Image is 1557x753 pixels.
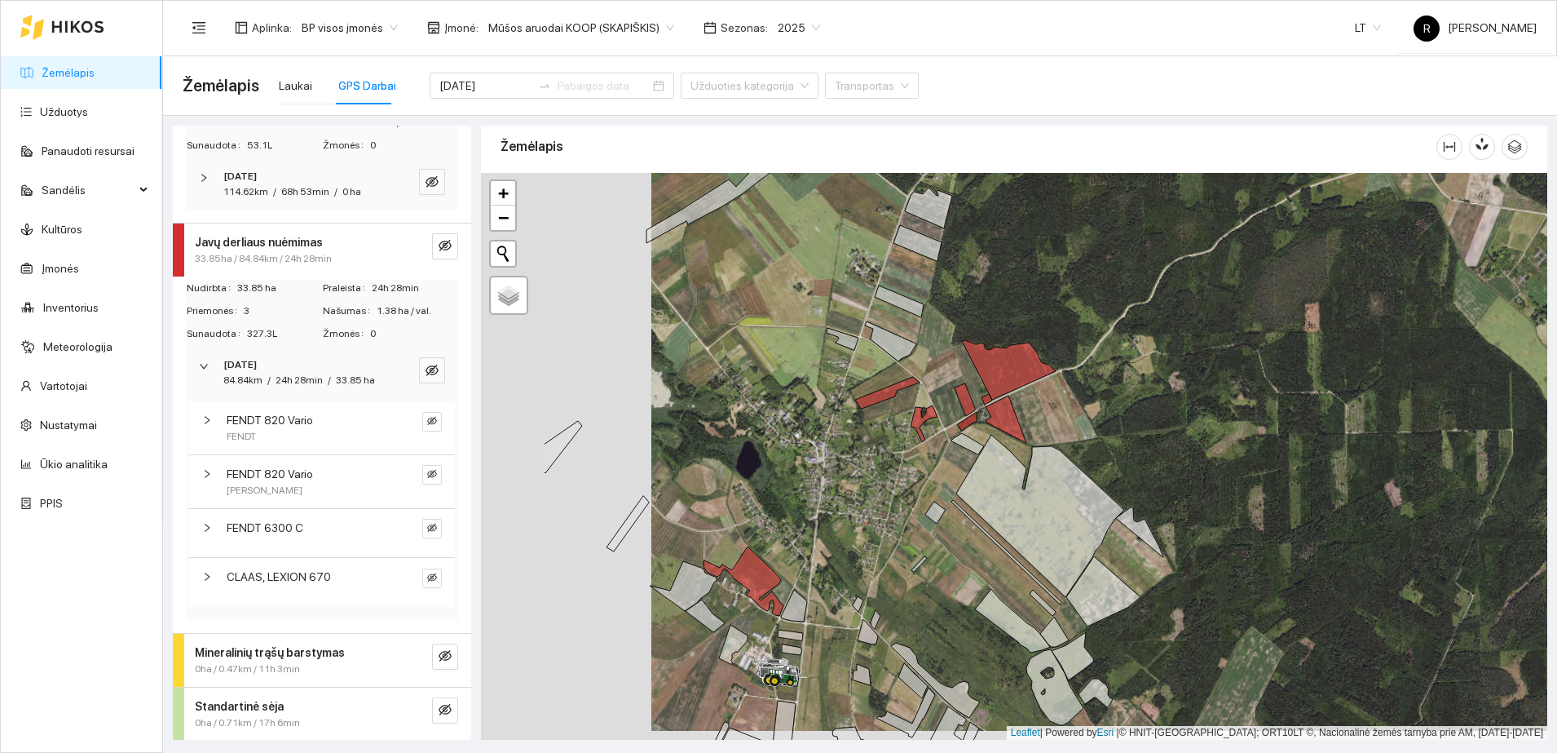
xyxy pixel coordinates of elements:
[223,186,268,197] span: 114.62km
[432,644,458,670] button: eye-invisible
[173,634,471,687] div: Mineralinių trąšų barstymas0ha / 0.47km / 11h 3mineye-invisible
[252,19,292,37] span: Aplinka :
[426,175,439,191] span: eye-invisible
[422,519,442,538] button: eye-invisible
[202,572,212,582] span: right
[372,281,457,296] span: 24h 28min
[235,21,248,34] span: layout
[173,224,471,277] div: Javų derliaus nuėmimas33.85ha / 84.84km / 24h 28mineye-invisible
[427,469,437,481] span: eye-invisible
[432,698,458,724] button: eye-invisible
[323,303,377,319] span: Našumas
[538,79,551,92] span: swap-right
[195,715,300,731] span: 0ha / 0.71km / 17h 6min
[491,181,515,206] a: Zoom in
[227,465,313,483] span: FENDT 820 Vario
[183,11,215,44] button: menu-fold
[227,483,302,498] span: [PERSON_NAME]
[223,374,262,386] span: 84.84km
[202,523,212,533] span: right
[338,77,396,95] div: GPS Darbai
[334,186,337,197] span: /
[1423,16,1431,42] span: R
[186,348,458,398] div: [DATE]84.84km/24h 28min/33.85 haeye-invisible
[237,281,321,296] span: 33.85 ha
[1117,727,1119,738] span: |
[336,374,375,386] span: 33.85 ha
[1011,727,1040,738] a: Leaflet
[202,415,212,425] span: right
[244,303,321,319] span: 3
[227,568,331,586] span: CLAAS, LEXION 670
[43,301,99,314] a: Inventorius
[1414,21,1537,34] span: [PERSON_NAME]
[370,326,457,342] span: 0
[491,206,515,230] a: Zoom out
[488,16,674,40] span: Mūšos aruodai KOOP (SKAPIŠKIS)
[42,144,135,157] a: Panaudoti resursai
[444,19,479,37] span: Įmonė :
[42,262,79,275] a: Įmonės
[439,77,531,95] input: Pradžios data
[189,455,455,508] div: FENDT 820 Vario[PERSON_NAME]eye-invisible
[302,16,398,40] span: BP visos įmonės
[187,138,247,153] span: Sunaudota
[273,186,276,197] span: /
[227,411,313,429] span: FENDT 820 Vario
[195,251,332,267] span: 33.85ha / 84.84km / 24h 28min
[427,573,437,584] span: eye-invisible
[1097,727,1114,738] a: Esri
[323,281,372,296] span: Praleista
[43,340,112,353] a: Meteorologija
[42,174,135,206] span: Sandėlis
[422,412,442,432] button: eye-invisible
[195,236,323,249] strong: Javų derliaus nuėmimas
[427,21,440,34] span: shop
[370,138,457,153] span: 0
[223,171,257,182] strong: [DATE]
[40,105,88,118] a: Užduotys
[195,646,345,659] strong: Mineralinių trąšų barstymas
[491,241,515,266] button: Initiate a new search
[419,357,445,383] button: eye-invisible
[40,379,87,392] a: Vartotojai
[199,361,209,371] span: right
[281,186,329,197] span: 68h 53min
[247,326,321,342] span: 327.3L
[323,138,370,153] span: Žmonės
[173,688,471,741] div: Standartinė sėja0ha / 0.71km / 17h 6mineye-invisible
[427,523,437,534] span: eye-invisible
[377,303,457,319] span: 1.38 ha / val.
[323,326,370,342] span: Žmonės
[1007,726,1547,740] div: | Powered by © HNIT-[GEOGRAPHIC_DATA]; ORT10LT ©, Nacionalinė žemės tarnyba prie AM, [DATE]-[DATE]
[40,497,63,510] a: PPIS
[183,73,259,99] span: Žemėlapis
[422,465,442,485] button: eye-invisible
[195,700,284,713] strong: Standartinė sėja
[227,519,303,537] span: FENDT 6300 C
[498,183,509,203] span: +
[439,649,452,665] span: eye-invisible
[427,416,437,427] span: eye-invisible
[40,458,108,471] a: Ūkio analitika
[195,662,300,677] span: 0ha / 0.47km / 11h 3min
[247,138,321,153] span: 53.1L
[426,364,439,379] span: eye-invisible
[199,173,209,183] span: right
[223,359,257,370] strong: [DATE]
[419,169,445,195] button: eye-invisible
[187,303,244,319] span: Priemonės
[42,223,82,236] a: Kultūros
[328,374,331,386] span: /
[538,79,551,92] span: to
[721,19,768,37] span: Sezonas :
[778,16,820,40] span: 2025
[1437,140,1462,153] span: column-width
[342,186,361,197] span: 0 ha
[42,66,95,79] a: Žemėlapis
[189,509,455,557] div: FENDT 6300 Ceye-invisible
[186,159,458,210] div: [DATE]114.62km/68h 53min/0 haeye-invisible
[491,277,527,313] a: Layers
[501,123,1436,170] div: Žemėlapis
[704,21,717,34] span: calendar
